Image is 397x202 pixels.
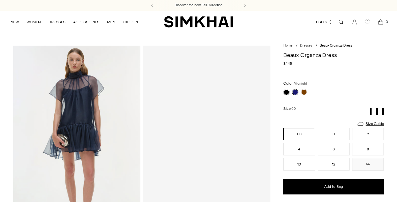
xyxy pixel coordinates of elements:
[283,128,315,140] button: 00
[283,143,315,155] button: 4
[283,52,384,58] h1: Beaux Organza Dress
[283,106,296,112] label: Size:
[352,158,384,171] button: 14
[324,184,343,189] span: Add to Bag
[384,19,389,25] span: 0
[294,81,307,86] span: Midnight
[10,15,19,29] a: NEW
[352,143,384,155] button: 8
[164,16,233,28] a: SIMKHAI
[320,43,352,48] span: Beaux Organza Dress
[361,16,374,28] a: Wishlist
[283,43,292,48] a: Home
[175,3,222,8] a: Discover the new Fall Collection
[296,43,297,48] div: /
[300,43,312,48] a: Dresses
[26,15,41,29] a: WOMEN
[123,15,139,29] a: EXPLORE
[316,43,317,48] div: /
[374,16,387,28] a: Open cart modal
[283,61,292,66] span: $445
[283,158,315,171] button: 10
[48,15,66,29] a: DRESSES
[318,158,350,171] button: 12
[348,16,361,28] a: Go to the account page
[318,143,350,155] button: 6
[283,81,307,87] label: Color:
[291,107,296,111] span: 00
[316,15,333,29] button: USD $
[335,16,347,28] a: Open search modal
[283,179,384,194] button: Add to Bag
[283,43,384,48] nav: breadcrumbs
[357,120,384,128] a: Size Guide
[318,128,350,140] button: 0
[107,15,115,29] a: MEN
[73,15,100,29] a: ACCESSORIES
[352,128,384,140] button: 2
